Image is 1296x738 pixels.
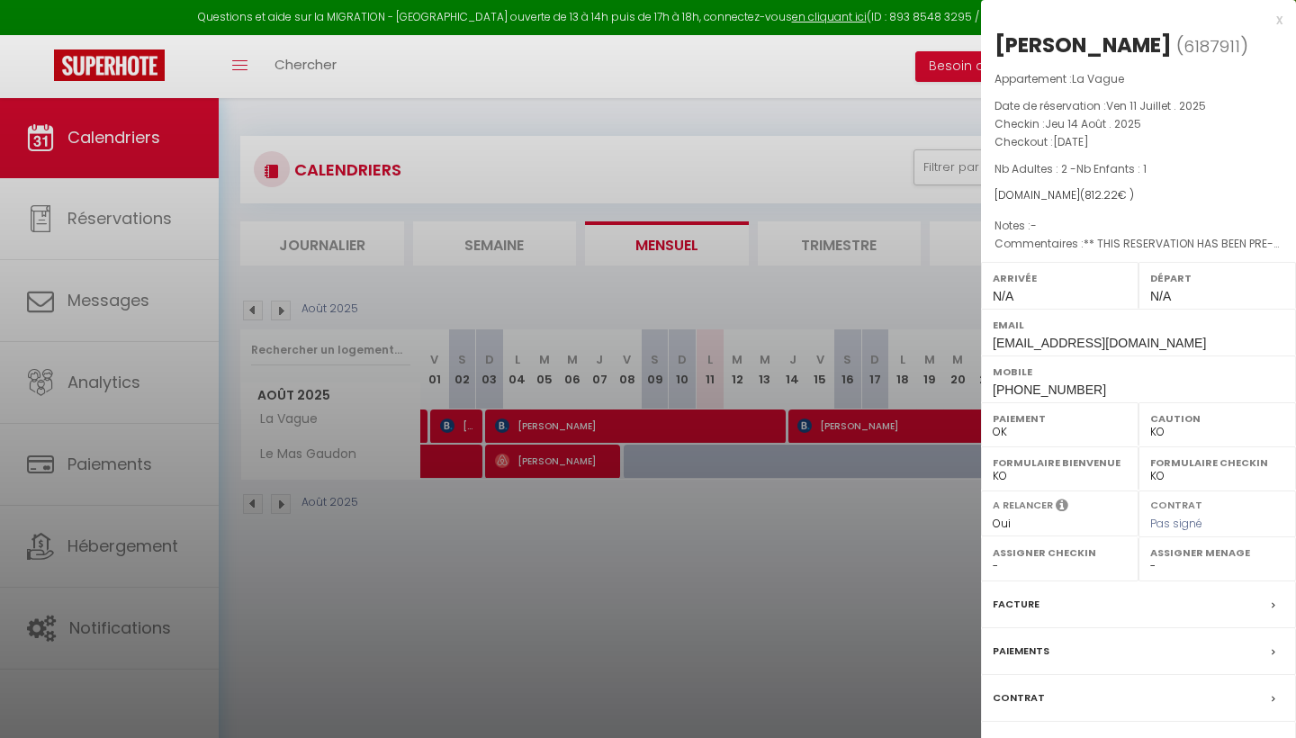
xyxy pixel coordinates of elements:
[1150,409,1284,427] label: Caution
[993,316,1284,334] label: Email
[994,235,1282,253] p: Commentaires :
[1150,544,1284,562] label: Assigner Menage
[1084,187,1118,202] span: 812.22
[1150,454,1284,472] label: Formulaire Checkin
[1150,498,1202,509] label: Contrat
[993,269,1127,287] label: Arrivée
[14,7,68,61] button: Open LiveChat chat widget
[1030,218,1037,233] span: -
[993,688,1045,707] label: Contrat
[994,31,1172,59] div: [PERSON_NAME]
[1150,269,1284,287] label: Départ
[1150,289,1171,303] span: N/A
[1106,98,1206,113] span: Ven 11 Juillet . 2025
[1183,35,1240,58] span: 6187911
[1080,187,1134,202] span: ( € )
[994,217,1282,235] p: Notes :
[993,409,1127,427] label: Paiement
[994,161,1147,176] span: Nb Adultes : 2 -
[994,187,1282,204] div: [DOMAIN_NAME]
[994,70,1282,88] p: Appartement :
[993,454,1127,472] label: Formulaire Bienvenue
[1076,161,1147,176] span: Nb Enfants : 1
[993,642,1049,661] label: Paiements
[993,363,1284,381] label: Mobile
[1072,71,1124,86] span: La Vague
[1045,116,1141,131] span: Jeu 14 Août . 2025
[993,289,1013,303] span: N/A
[1176,33,1248,58] span: ( )
[994,97,1282,115] p: Date de réservation :
[1053,134,1089,149] span: [DATE]
[1056,498,1068,517] i: Sélectionner OUI si vous souhaiter envoyer les séquences de messages post-checkout
[993,382,1106,397] span: [PHONE_NUMBER]
[1150,516,1202,531] span: Pas signé
[993,544,1127,562] label: Assigner Checkin
[994,115,1282,133] p: Checkin :
[981,9,1282,31] div: x
[993,595,1039,614] label: Facture
[993,498,1053,513] label: A relancer
[993,336,1206,350] span: [EMAIL_ADDRESS][DOMAIN_NAME]
[994,133,1282,151] p: Checkout :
